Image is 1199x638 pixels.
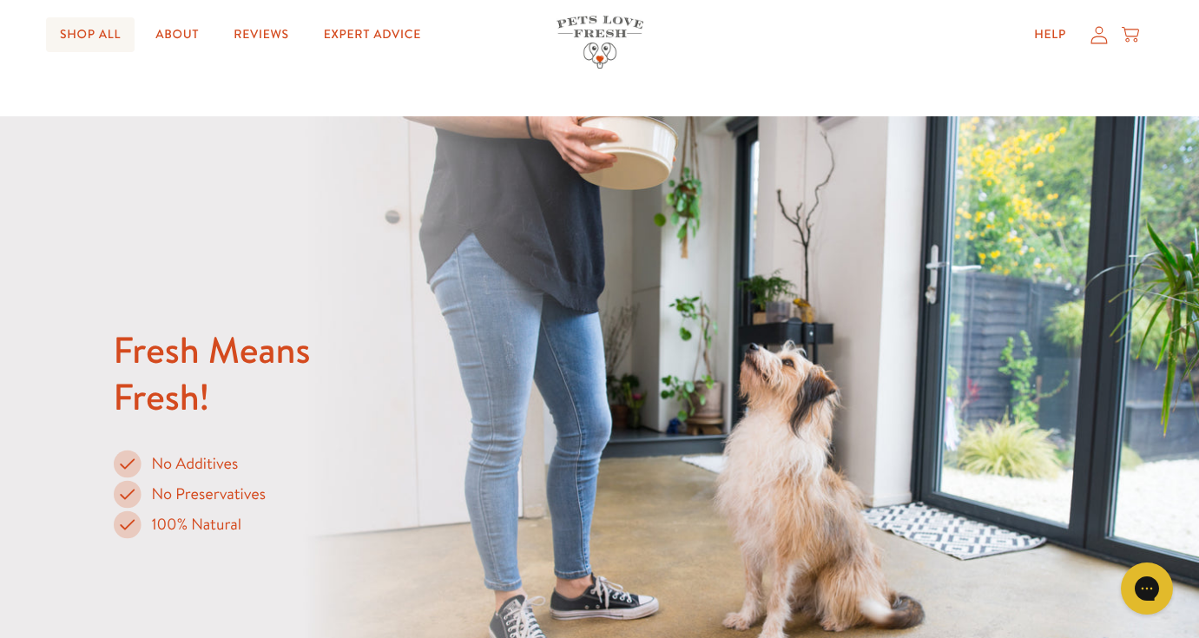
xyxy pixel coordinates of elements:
img: Pets Love Fresh [557,16,643,69]
a: Expert Advice [310,17,435,52]
a: About [142,17,213,52]
a: Reviews [220,17,302,52]
iframe: Gorgias live chat messenger [1112,556,1182,621]
li: No Additives [114,449,438,479]
h2: Fresh Means Fresh! [114,326,438,421]
li: 100% Natural [114,510,438,540]
a: Help [1020,17,1080,52]
li: No Preservatives [114,479,438,510]
a: Shop All [46,17,135,52]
